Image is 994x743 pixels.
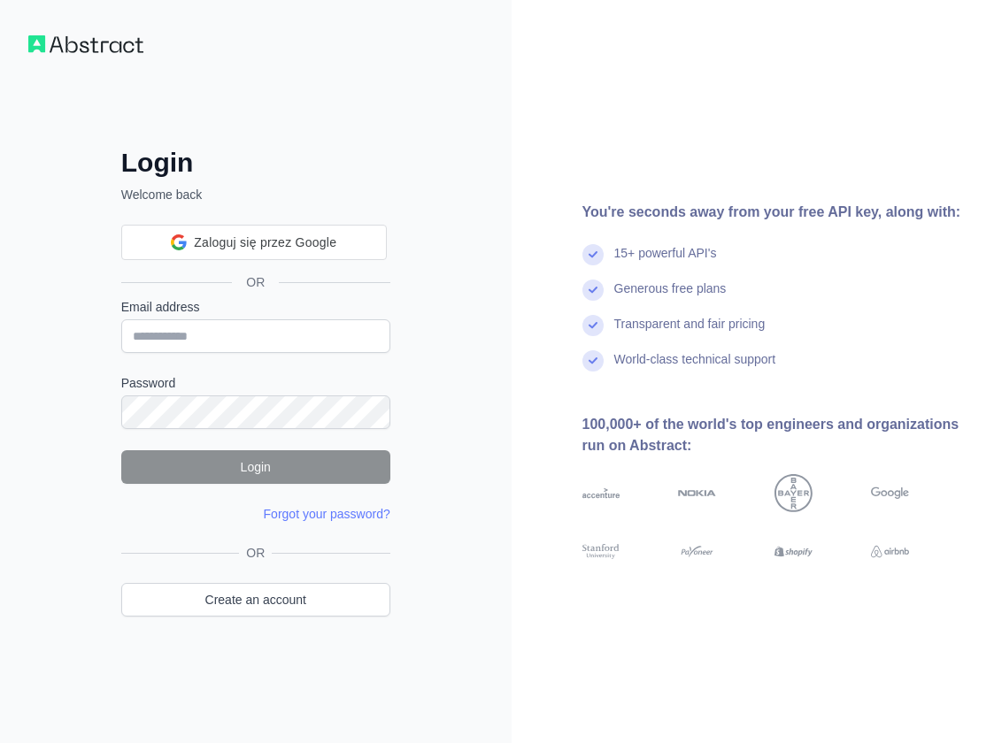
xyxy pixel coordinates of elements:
[28,35,143,53] img: Workflow
[239,544,272,562] span: OR
[582,202,967,223] div: You're seconds away from your free API key, along with:
[121,583,390,617] a: Create an account
[582,542,620,561] img: stanford university
[194,234,336,252] span: Zaloguj się przez Google
[678,474,716,512] img: nokia
[582,315,604,336] img: check mark
[582,474,620,512] img: accenture
[678,542,716,561] img: payoneer
[232,273,279,291] span: OR
[614,280,727,315] div: Generous free plans
[582,280,604,301] img: check mark
[871,474,909,512] img: google
[582,350,604,371] img: check mark
[614,244,717,280] div: 15+ powerful API's
[582,414,967,456] div: 100,000+ of the world's top engineers and organizations run on Abstract:
[121,186,390,203] p: Welcome back
[774,474,813,512] img: bayer
[582,244,604,265] img: check mark
[121,298,390,316] label: Email address
[121,147,390,179] h2: Login
[264,507,390,521] a: Forgot your password?
[614,350,776,386] div: World-class technical support
[871,542,909,561] img: airbnb
[774,542,813,561] img: shopify
[121,450,390,484] button: Login
[614,315,766,350] div: Transparent and fair pricing
[121,374,390,392] label: Password
[121,225,387,260] div: Zaloguj się przez Google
